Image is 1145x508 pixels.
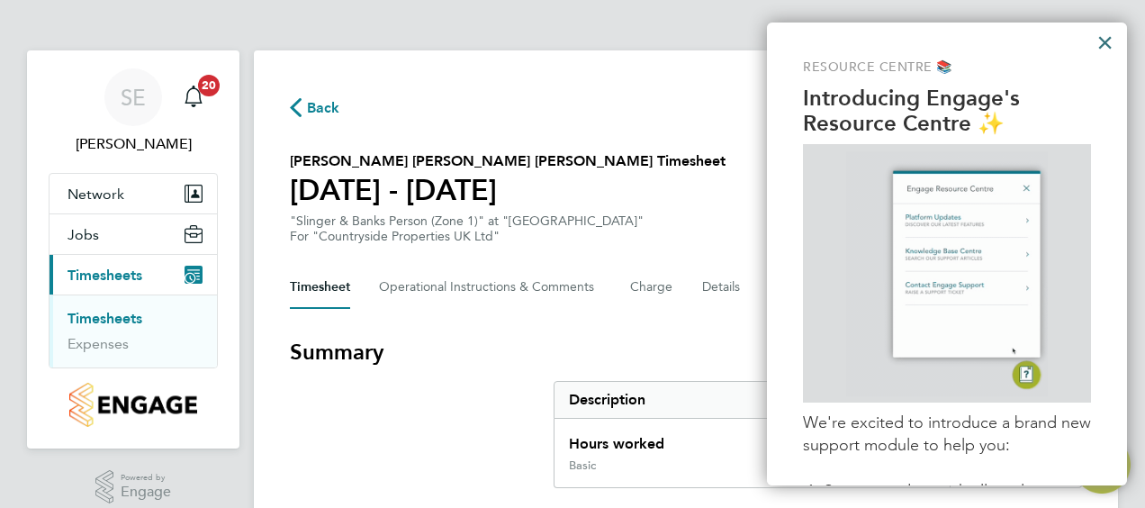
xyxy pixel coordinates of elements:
div: For "Countryside Properties UK Ltd" [290,229,644,244]
button: Charge [630,266,673,309]
a: Go to home page [49,383,218,427]
button: Close [1096,28,1113,57]
a: Expenses [68,335,129,352]
h1: [DATE] - [DATE] [290,172,726,208]
div: Hours worked [554,419,950,458]
button: Operational Instructions & Comments [379,266,601,309]
p: Introducing Engage's [803,86,1091,112]
span: Jobs [68,226,99,243]
span: Engage [121,485,171,500]
p: Resource Centre ✨ [803,111,1091,137]
h3: Summary [290,338,1082,367]
span: Back [307,97,340,119]
div: Description [554,382,950,418]
nav: Main navigation [27,50,239,449]
h2: [PERSON_NAME] [PERSON_NAME] [PERSON_NAME] Timesheet [290,150,726,172]
div: "Slinger & Banks Person (Zone 1)" at "[GEOGRAPHIC_DATA]" [290,213,644,244]
span: Simon Elliss [49,133,218,155]
span: 20 [198,75,220,96]
span: SE [121,86,146,109]
a: Timesheets [68,310,142,327]
span: Powered by [121,470,171,485]
span: Timesheets [68,267,142,284]
button: Details [702,266,744,309]
div: Summary [554,381,1082,488]
p: Resource Centre 📚 [803,59,1091,77]
img: GIF of Resource Centre being opened [846,151,1048,395]
div: Basic [569,458,596,473]
p: We're excited to introduce a brand new support module to help you: [803,412,1091,457]
img: countryside-properties-logo-retina.png [69,383,196,427]
button: Timesheet [290,266,350,309]
a: Go to account details [49,68,218,155]
span: Network [68,186,124,203]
